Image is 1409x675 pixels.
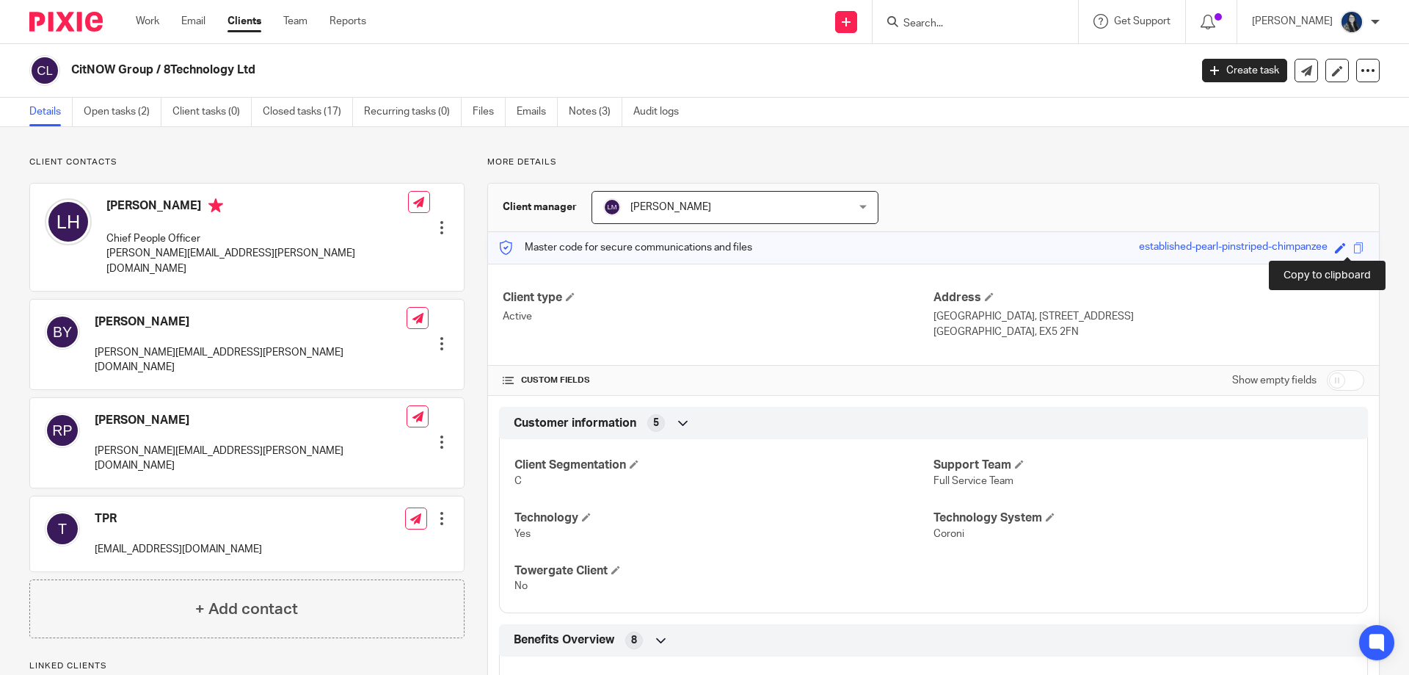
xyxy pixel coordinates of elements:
span: Full Service Team [933,476,1013,486]
h4: + Add contact [195,598,298,621]
a: Emails [517,98,558,126]
span: C [514,476,522,486]
span: Benefits Overview [514,632,614,648]
p: Chief People Officer [106,231,408,246]
p: More details [487,156,1380,168]
h4: Client Segmentation [514,458,933,473]
img: svg%3E [603,198,621,216]
input: Search [902,18,1034,31]
h4: [PERSON_NAME] [95,413,407,428]
a: Files [473,98,506,126]
h4: Address [933,290,1364,306]
a: Email [181,14,205,29]
a: Create task [1202,59,1287,82]
p: [GEOGRAPHIC_DATA], [STREET_ADDRESS] [933,309,1364,324]
label: Show empty fields [1232,373,1317,388]
h4: Towergate Client [514,563,933,579]
img: svg%3E [45,511,80,546]
a: Audit logs [633,98,690,126]
p: [PERSON_NAME][EMAIL_ADDRESS][PERSON_NAME][DOMAIN_NAME] [106,246,408,276]
div: established-pearl-pinstriped-chimpanzee [1139,239,1328,256]
h3: Client manager [503,200,577,214]
a: Work [136,14,159,29]
span: 8 [631,633,637,648]
span: Coroni [933,529,964,539]
h4: CUSTOM FIELDS [503,375,933,386]
p: [PERSON_NAME][EMAIL_ADDRESS][PERSON_NAME][DOMAIN_NAME] [95,444,407,474]
span: [PERSON_NAME] [630,202,711,212]
a: Client tasks (0) [172,98,252,126]
i: Primary [208,198,223,213]
a: Recurring tasks (0) [364,98,462,126]
img: svg%3E [45,413,80,448]
p: Client contacts [29,156,465,168]
span: Customer information [514,416,636,431]
a: Team [283,14,307,29]
span: No [514,581,528,591]
h4: [PERSON_NAME] [106,198,408,217]
p: Active [503,309,933,324]
img: svg%3E [29,55,60,86]
a: Reports [330,14,366,29]
a: Open tasks (2) [84,98,161,126]
h4: Client type [503,290,933,306]
h4: Support Team [933,458,1352,473]
a: Details [29,98,73,126]
h4: Technology [514,510,933,526]
a: Clients [227,14,261,29]
a: Notes (3) [569,98,622,126]
span: Get Support [1114,16,1170,26]
img: Pixie [29,12,103,32]
p: [EMAIL_ADDRESS][DOMAIN_NAME] [95,542,262,557]
p: [PERSON_NAME] [1252,14,1333,29]
a: Closed tasks (17) [263,98,353,126]
h4: Technology System [933,510,1352,526]
img: eeb93efe-c884-43eb-8d47-60e5532f21cb.jpg [1340,10,1364,34]
p: [PERSON_NAME][EMAIL_ADDRESS][PERSON_NAME][DOMAIN_NAME] [95,345,407,375]
img: svg%3E [45,198,92,245]
h4: TPR [95,511,262,527]
h4: [PERSON_NAME] [95,314,407,330]
p: [GEOGRAPHIC_DATA], EX5 2FN [933,325,1364,339]
img: svg%3E [45,314,80,350]
p: Linked clients [29,660,465,672]
span: Yes [514,529,531,539]
span: 5 [653,416,659,430]
p: Master code for secure communications and files [499,240,752,255]
h2: CitNOW Group / 8Technology Ltd [71,62,958,78]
